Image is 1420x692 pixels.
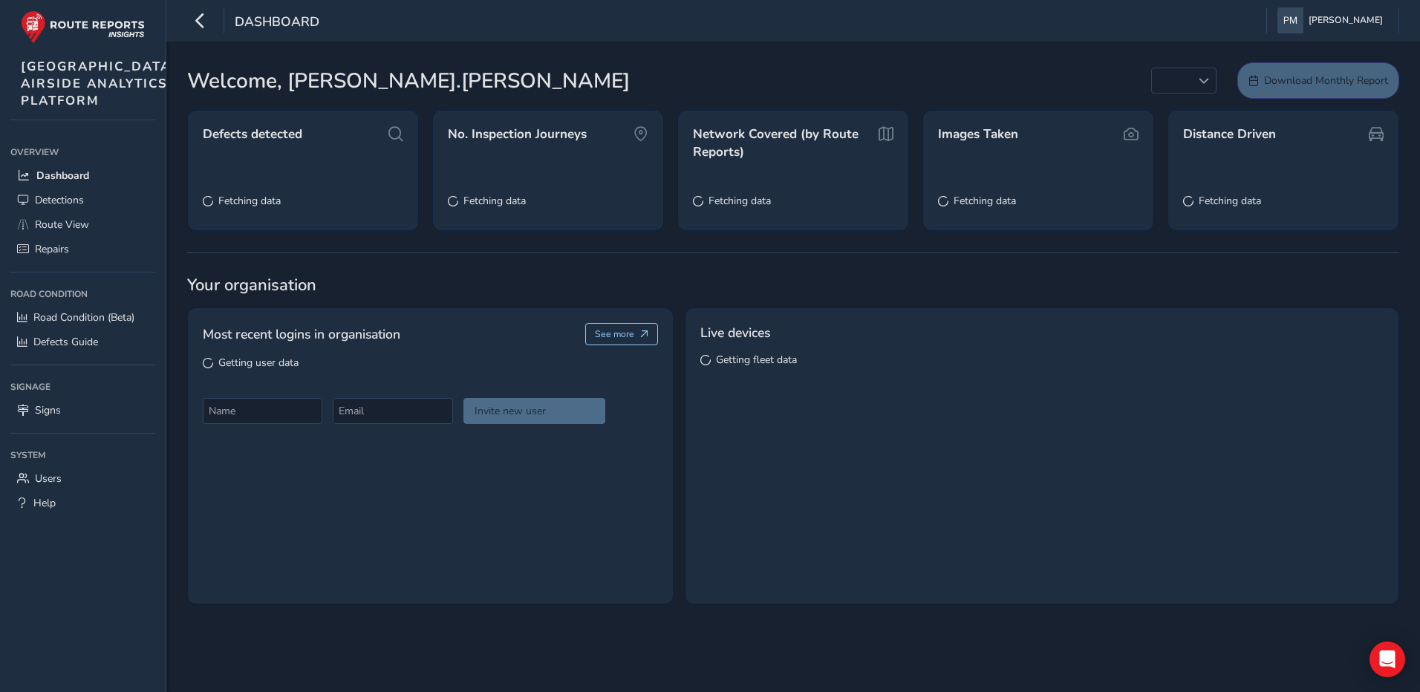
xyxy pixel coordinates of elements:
[1277,7,1303,33] img: diamond-layout
[10,398,155,422] a: Signs
[716,353,797,367] span: Getting fleet data
[187,274,1399,296] span: Your organisation
[1309,7,1383,33] span: [PERSON_NAME]
[1369,642,1405,677] div: Open Intercom Messenger
[35,218,89,232] span: Route View
[448,125,587,143] span: No. Inspection Journeys
[700,323,770,342] span: Live devices
[33,310,134,324] span: Road Condition (Beta)
[203,324,400,344] span: Most recent logins in organisation
[21,10,145,44] img: rr logo
[35,471,62,486] span: Users
[709,194,771,208] span: Fetching data
[1277,7,1388,33] button: [PERSON_NAME]
[10,444,155,466] div: System
[938,125,1018,143] span: Images Taken
[10,376,155,398] div: Signage
[203,125,302,143] span: Defects detected
[333,398,452,424] input: Email
[693,125,873,160] span: Network Covered (by Route Reports)
[187,65,630,97] span: Welcome, [PERSON_NAME].[PERSON_NAME]
[10,141,155,163] div: Overview
[10,330,155,354] a: Defects Guide
[10,305,155,330] a: Road Condition (Beta)
[10,188,155,212] a: Detections
[33,496,56,510] span: Help
[218,194,281,208] span: Fetching data
[10,237,155,261] a: Repairs
[35,403,61,417] span: Signs
[36,169,89,183] span: Dashboard
[595,328,634,340] span: See more
[33,335,98,349] span: Defects Guide
[1183,125,1276,143] span: Distance Driven
[10,163,155,188] a: Dashboard
[235,13,319,33] span: Dashboard
[35,242,69,256] span: Repairs
[10,466,155,491] a: Users
[203,398,322,424] input: Name
[585,323,659,345] button: See more
[10,212,155,237] a: Route View
[463,194,526,208] span: Fetching data
[10,491,155,515] a: Help
[954,194,1016,208] span: Fetching data
[10,283,155,305] div: Road Condition
[1199,194,1261,208] span: Fetching data
[21,58,177,109] span: [GEOGRAPHIC_DATA] AIRSIDE ANALYTICS PLATFORM
[35,193,84,207] span: Detections
[218,356,299,370] span: Getting user data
